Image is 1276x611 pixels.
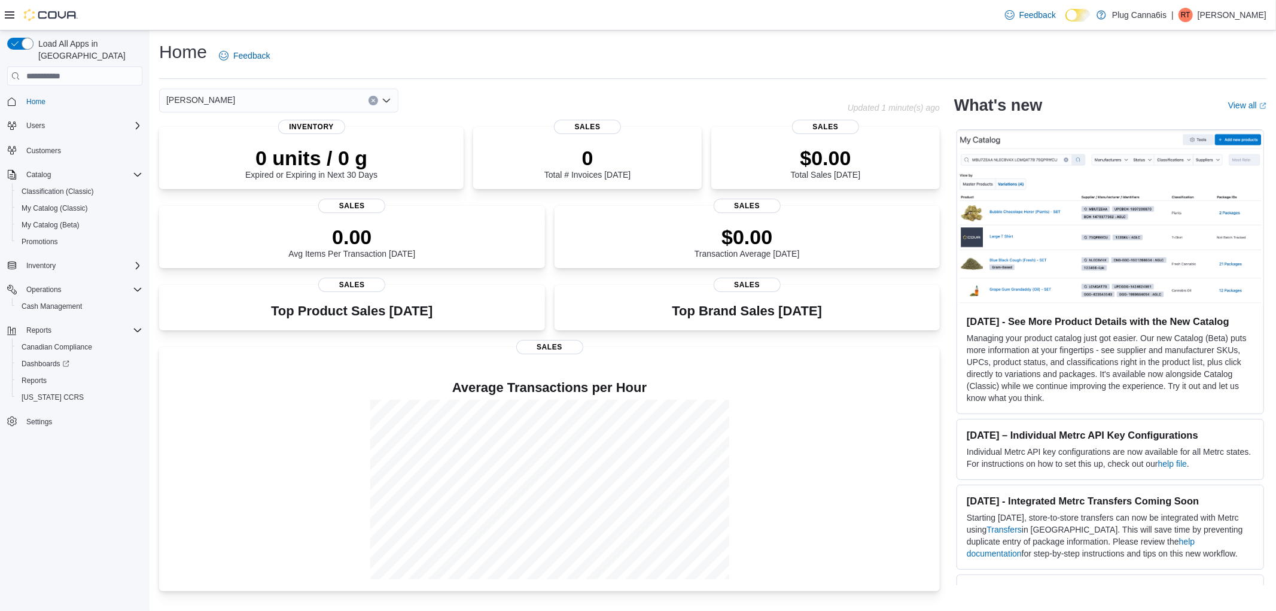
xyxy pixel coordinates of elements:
[318,199,385,213] span: Sales
[22,282,142,297] span: Operations
[17,299,142,314] span: Cash Management
[554,120,621,134] span: Sales
[22,376,47,385] span: Reports
[1198,8,1266,22] p: [PERSON_NAME]
[214,44,275,68] a: Feedback
[17,201,142,215] span: My Catalog (Classic)
[26,326,51,335] span: Reports
[1000,3,1061,27] a: Feedback
[1065,9,1091,22] input: Dark Mode
[17,184,99,199] a: Classification (Classic)
[26,261,56,270] span: Inventory
[714,278,781,292] span: Sales
[954,96,1042,115] h2: What's new
[22,282,66,297] button: Operations
[12,389,147,406] button: [US_STATE] CCRS
[17,373,51,388] a: Reports
[12,233,147,250] button: Promotions
[2,93,147,110] button: Home
[17,201,93,215] a: My Catalog (Classic)
[17,218,84,232] a: My Catalog (Beta)
[1158,459,1187,469] a: help file
[22,414,142,429] span: Settings
[1112,8,1167,22] p: Plug Canna6is
[967,446,1254,470] p: Individual Metrc API key configurations are now available for all Metrc states. For instructions ...
[22,415,57,429] a: Settings
[544,146,631,180] div: Total # Invoices [DATE]
[22,118,142,133] span: Users
[26,417,52,427] span: Settings
[967,315,1254,327] h3: [DATE] - See More Product Details with the New Catalog
[22,259,60,273] button: Inventory
[967,429,1254,441] h3: [DATE] – Individual Metrc API Key Configurations
[695,225,800,249] p: $0.00
[34,38,142,62] span: Load All Apps in [GEOGRAPHIC_DATA]
[12,298,147,315] button: Cash Management
[22,168,142,182] span: Catalog
[17,373,142,388] span: Reports
[26,170,51,180] span: Catalog
[967,332,1254,404] p: Managing your product catalog just got easier. Our new Catalog (Beta) puts more information at yo...
[22,118,50,133] button: Users
[12,372,147,389] button: Reports
[12,200,147,217] button: My Catalog (Classic)
[17,357,142,371] span: Dashboards
[12,217,147,233] button: My Catalog (Beta)
[22,144,66,158] a: Customers
[1228,101,1266,110] a: View allExternal link
[288,225,415,249] p: 0.00
[1181,8,1190,22] span: RT
[159,40,207,64] h1: Home
[22,203,88,213] span: My Catalog (Classic)
[2,281,147,298] button: Operations
[22,342,92,352] span: Canadian Compliance
[22,359,69,369] span: Dashboards
[1178,8,1193,22] div: Randy Tay
[22,220,80,230] span: My Catalog (Beta)
[26,97,45,107] span: Home
[791,146,860,170] p: $0.00
[967,512,1254,560] p: Starting [DATE], store-to-store transfers can now be integrated with Metrc using in [GEOGRAPHIC_D...
[17,235,63,249] a: Promotions
[17,184,142,199] span: Classification (Classic)
[672,304,822,318] h3: Top Brand Sales [DATE]
[792,120,859,134] span: Sales
[848,103,940,113] p: Updated 1 minute(s) ago
[1259,102,1266,110] svg: External link
[318,278,385,292] span: Sales
[233,50,270,62] span: Feedback
[17,218,142,232] span: My Catalog (Beta)
[17,390,89,405] a: [US_STATE] CCRS
[2,141,147,159] button: Customers
[166,93,235,107] span: [PERSON_NAME]
[967,495,1254,507] h3: [DATE] - Integrated Metrc Transfers Coming Soon
[986,525,1022,534] a: Transfers
[22,95,50,109] a: Home
[2,413,147,430] button: Settings
[24,9,78,21] img: Cova
[714,199,781,213] span: Sales
[1171,8,1174,22] p: |
[17,340,97,354] a: Canadian Compliance
[1019,9,1056,21] span: Feedback
[7,88,142,461] nav: Complex example
[544,146,631,170] p: 0
[22,393,84,402] span: [US_STATE] CCRS
[271,304,433,318] h3: Top Product Sales [DATE]
[2,322,147,339] button: Reports
[17,357,74,371] a: Dashboards
[22,94,142,109] span: Home
[26,285,62,294] span: Operations
[22,259,142,273] span: Inventory
[26,146,61,156] span: Customers
[26,121,45,130] span: Users
[22,168,56,182] button: Catalog
[516,340,583,354] span: Sales
[22,323,56,338] button: Reports
[169,381,930,395] h4: Average Transactions per Hour
[369,96,378,105] button: Clear input
[2,166,147,183] button: Catalog
[278,120,345,134] span: Inventory
[22,323,142,338] span: Reports
[245,146,377,170] p: 0 units / 0 g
